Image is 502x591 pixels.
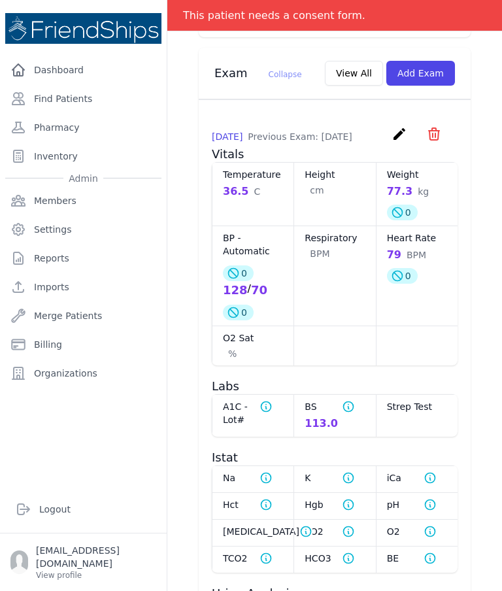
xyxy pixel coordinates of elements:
dt: pH [387,498,447,511]
i: create [392,126,407,142]
dt: iCa [387,471,447,484]
p: [DATE] [212,130,352,143]
img: Medical Missions EMR [5,13,161,44]
span: Admin [63,172,103,185]
div: 36.5 [223,184,283,199]
span: cm [310,184,324,197]
a: create [392,132,410,144]
a: Imports [5,274,161,300]
span: Labs [212,379,239,393]
a: Pharmacy [5,114,161,141]
dt: BE [387,552,447,565]
a: [EMAIL_ADDRESS][DOMAIN_NAME] View profile [10,544,156,581]
div: 70 [251,281,267,299]
dt: Temperature [223,168,283,181]
dt: TCO2 [223,552,283,565]
div: 128 [223,281,248,299]
span: Previous Exam: [DATE] [248,131,352,142]
button: Add Exam [386,61,455,86]
a: Settings [5,216,161,243]
div: 0 [223,265,254,281]
dt: Hct [223,498,283,511]
dt: Weight [387,168,447,181]
dt: PO2 [305,525,365,538]
dt: Height [305,168,365,181]
dt: Respiratory [305,231,365,245]
dt: O2 [387,525,447,538]
dt: Heart Rate [387,231,447,245]
dt: [MEDICAL_DATA] [223,525,283,538]
a: Find Patients [5,86,161,112]
button: View All [325,61,383,86]
a: Inventory [5,143,161,169]
a: Members [5,188,161,214]
span: Istat [212,450,238,464]
span: % [228,347,237,360]
span: kg [418,185,429,198]
span: C [254,185,260,198]
div: 0 [387,205,418,220]
a: Logout [10,496,156,522]
div: 0 [223,305,254,320]
a: Billing [5,331,161,358]
dt: HCO3 [305,552,365,565]
div: 113.0 [305,416,365,431]
a: Reports [5,245,161,271]
dt: O2 Sat [223,331,283,345]
a: Organizations [5,360,161,386]
span: Collapse [269,70,302,79]
dt: K [305,471,365,484]
dt: Na [223,471,283,484]
div: 77.3 [387,184,447,199]
div: 0 [387,268,418,284]
span: BPM [310,247,329,260]
dt: BS [305,400,365,413]
span: Vitals [212,147,244,161]
dt: BP - Automatic [223,231,283,258]
p: [EMAIL_ADDRESS][DOMAIN_NAME] [36,544,156,570]
div: / [223,281,283,299]
a: Merge Patients [5,303,161,329]
dt: Strep Test [387,400,447,413]
h3: Exam [214,65,302,81]
p: View profile [36,570,156,581]
dt: A1C - Lot# [223,400,283,426]
dt: Hgb [305,498,365,511]
a: Dashboard [5,57,161,83]
div: 79 [387,247,447,263]
span: BPM [407,248,426,262]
